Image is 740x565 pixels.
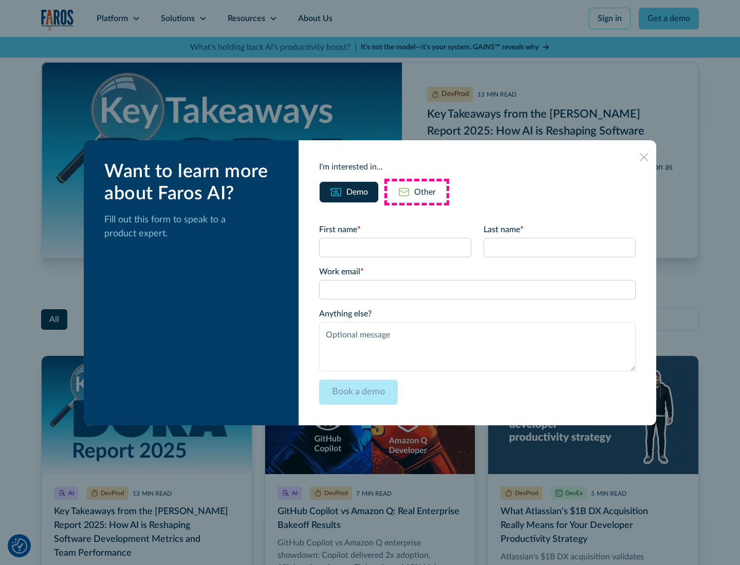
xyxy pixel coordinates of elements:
label: First name [319,223,471,236]
form: Email Form [319,223,636,405]
div: Demo [346,186,368,198]
p: Fill out this form to speak to a product expert. [104,213,282,241]
label: Work email [319,266,636,278]
div: Other [414,186,436,198]
div: Want to learn more about Faros AI? [104,161,282,205]
div: I'm interested in... [319,161,636,173]
input: Book a demo [319,380,398,405]
label: Last name [484,223,636,236]
label: Anything else? [319,308,636,320]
